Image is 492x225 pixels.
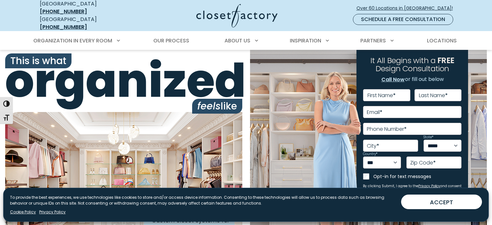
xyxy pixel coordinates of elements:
span: Inspiration [290,37,321,44]
span: Partners [360,37,386,44]
a: [PHONE_NUMBER] [40,8,87,15]
a: Privacy Policy [39,209,66,215]
label: State [423,136,433,139]
nav: Primary Menu [29,32,464,50]
a: Call Now [381,75,405,84]
a: Privacy Policy [418,184,440,188]
span: organized [5,58,242,104]
span: Organization in Every Room [33,37,112,44]
span: It All Begins with a [370,55,435,66]
label: City [367,143,379,149]
span: About Us [224,37,250,44]
button: ACCEPT [401,195,482,209]
a: Schedule a Free Consultation [353,14,453,25]
label: Email [367,110,382,115]
div: [GEOGRAPHIC_DATA] [40,16,134,31]
span: like [192,99,242,114]
label: Opt-in for text messages [373,173,462,180]
a: [PHONE_NUMBER] [40,23,87,31]
p: or fill out below [381,75,444,84]
span: Our Process [153,37,189,44]
a: Over 60 Locations in [GEOGRAPHIC_DATA]! [356,3,458,14]
i: feels [197,99,221,113]
span: Design Consultation [376,63,449,74]
p: To provide the best experiences, we use technologies like cookies to store and/or access device i... [10,195,396,206]
label: Zip Code [410,160,436,165]
a: Cookie Policy [10,209,36,215]
label: Phone Number [367,127,407,132]
span: FREE [437,55,454,66]
label: Country [363,152,377,156]
span: Over 60 Locations in [GEOGRAPHIC_DATA]! [356,5,458,12]
label: First Name [367,93,396,98]
small: By clicking Submit, I agree to the and consent to receive marketing emails from Closet Factory. [363,184,462,192]
span: Locations [427,37,457,44]
img: Closet Factory Logo [196,4,278,28]
label: Last Name [419,93,448,98]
